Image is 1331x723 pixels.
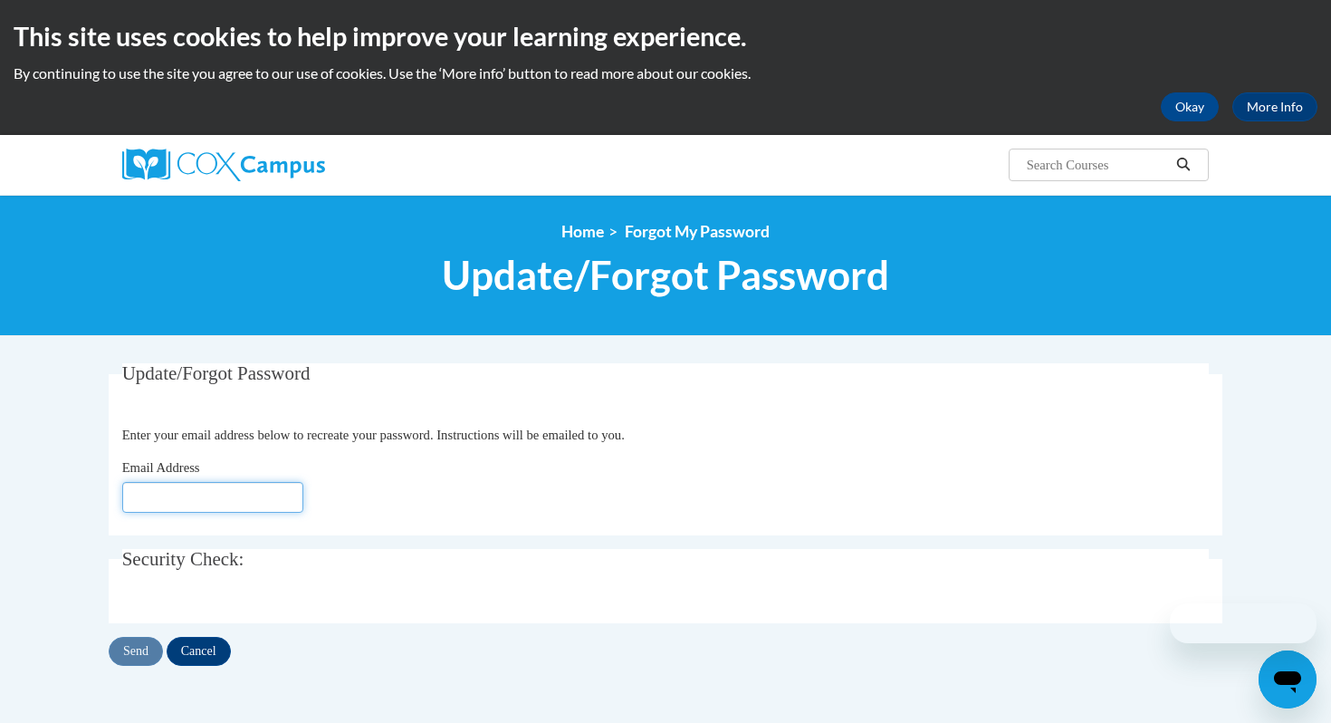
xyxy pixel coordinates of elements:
p: By continuing to use the site you agree to our use of cookies. Use the ‘More info’ button to read... [14,63,1317,83]
button: Search [1170,154,1197,176]
h2: This site uses cookies to help improve your learning experience. [14,18,1317,54]
span: Enter your email address below to recreate your password. Instructions will be emailed to you. [122,428,625,442]
input: Search Courses [1025,154,1170,176]
iframe: Message from company [1170,603,1317,643]
span: Update/Forgot Password [442,251,889,299]
span: Update/Forgot Password [122,362,311,384]
span: Email Address [122,460,200,475]
button: Okay [1161,92,1219,121]
a: Home [561,222,604,241]
input: Email [122,482,303,513]
a: More Info [1232,92,1317,121]
span: Forgot My Password [625,222,770,241]
span: Security Check: [122,548,244,570]
input: Cancel [167,637,231,666]
iframe: Button to launch messaging window [1259,651,1317,709]
a: Cox Campus [122,149,466,181]
img: Cox Campus [122,149,325,181]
